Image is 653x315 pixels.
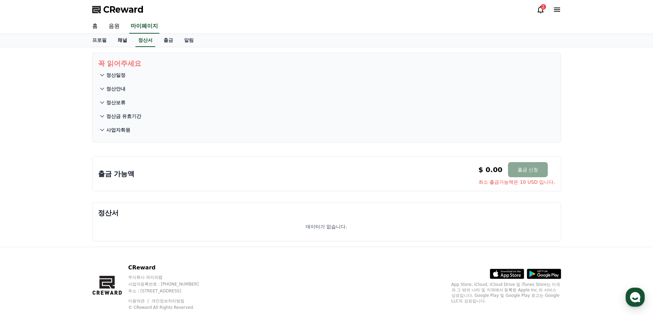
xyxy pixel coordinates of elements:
[106,126,130,133] p: 사업자회원
[106,113,142,120] p: 정산금 유효기간
[508,162,548,177] button: 출금 신청
[112,34,133,47] a: 채널
[63,228,71,233] span: 대화
[306,223,347,230] p: 데이터가 없습니다.
[22,228,26,233] span: 홈
[541,4,546,10] div: 2
[98,109,555,123] button: 정산금 유효기간
[152,299,184,303] a: 개인정보처리방침
[128,264,212,272] p: CReward
[106,72,125,78] p: 정산일정
[103,4,144,15] span: CReward
[106,228,114,233] span: 설정
[88,217,132,234] a: 설정
[87,34,112,47] a: 프로필
[158,34,179,47] a: 출금
[103,19,125,34] a: 음원
[2,217,45,234] a: 홈
[128,305,212,310] p: © CReward All Rights Reserved.
[451,282,561,304] p: App Store, iCloud, iCloud Drive 및 iTunes Store는 미국과 그 밖의 나라 및 지역에서 등록된 Apple Inc.의 서비스 상표입니다. Goo...
[135,34,155,47] a: 정산서
[98,68,555,82] button: 정산일정
[106,99,125,106] p: 정산보류
[179,34,199,47] a: 알림
[92,4,144,15] a: CReward
[128,288,212,294] p: 주소 : [STREET_ADDRESS]
[536,5,545,14] a: 2
[128,299,150,303] a: 이용약관
[98,96,555,109] button: 정산보류
[106,85,125,92] p: 정산안내
[98,59,555,68] p: 꼭 읽어주세요
[98,123,555,137] button: 사업자회원
[45,217,88,234] a: 대화
[479,179,555,185] span: 최소 출금가능액은 10 USD 입니다.
[98,208,555,218] p: 정산서
[479,165,503,174] p: $ 0.00
[129,19,159,34] a: 마이페이지
[128,275,212,280] p: 주식회사 와이피랩
[98,82,555,96] button: 정산안내
[128,281,212,287] p: 사업자등록번호 : [PHONE_NUMBER]
[87,19,103,34] a: 홈
[98,169,135,179] p: 출금 가능액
